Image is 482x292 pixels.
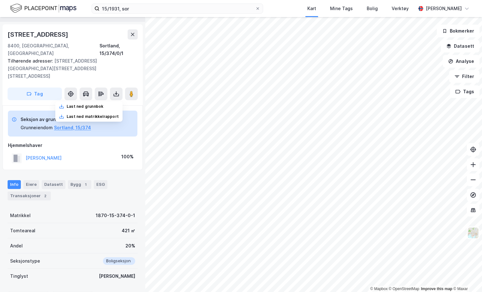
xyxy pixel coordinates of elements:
div: [STREET_ADDRESS][GEOGRAPHIC_DATA][STREET_ADDRESS][STREET_ADDRESS] [8,57,133,80]
button: Datasett [441,40,479,52]
a: Improve this map [421,287,452,291]
span: Tilhørende adresser: [8,58,54,64]
div: 1870-15-374-0-1 [96,212,135,219]
input: Søk på adresse, matrikkel, gårdeiere, leietakere eller personer [99,4,255,13]
div: Eiere [23,180,39,189]
div: 20% [125,242,135,250]
div: Tomteareal [10,227,35,234]
button: Sortland, 15/374 [54,124,91,131]
div: Andel [10,242,23,250]
a: Mapbox [370,287,388,291]
button: Analyse [443,55,479,68]
div: Grunneiendom [21,124,53,131]
div: Seksjon av grunneiendom [21,116,91,123]
div: Transaksjoner [8,192,51,200]
button: Bokmerker [437,25,479,37]
div: 100% [121,153,134,161]
div: ESG [94,180,107,189]
div: Last ned grunnbok [67,104,103,109]
div: Bolig [367,5,378,12]
img: Z [467,227,479,239]
div: Matrikkel [10,212,31,219]
div: Datasett [42,180,65,189]
div: [PERSON_NAME] [99,272,135,280]
div: Verktøy [392,5,409,12]
div: Mine Tags [330,5,353,12]
button: Filter [449,70,479,83]
div: 421 ㎡ [122,227,135,234]
div: Kontrollprogram for chat [450,262,482,292]
div: 2 [42,193,48,199]
div: Info [8,180,21,189]
div: Tinglyst [10,272,28,280]
button: Tags [450,85,479,98]
div: Seksjonstype [10,257,40,265]
img: logo.f888ab2527a4732fd821a326f86c7f29.svg [10,3,76,14]
div: [STREET_ADDRESS] [8,29,69,40]
div: Hjemmelshaver [8,142,137,149]
div: 1 [82,181,89,188]
iframe: Chat Widget [450,262,482,292]
div: 8400, [GEOGRAPHIC_DATA], [GEOGRAPHIC_DATA] [8,42,99,57]
a: OpenStreetMap [389,287,419,291]
div: Sortland, 15/374/0/1 [99,42,138,57]
div: [PERSON_NAME] [426,5,462,12]
div: Bygg [68,180,91,189]
div: Kart [307,5,316,12]
div: Last ned matrikkelrapport [67,114,119,119]
button: Tag [8,88,62,100]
